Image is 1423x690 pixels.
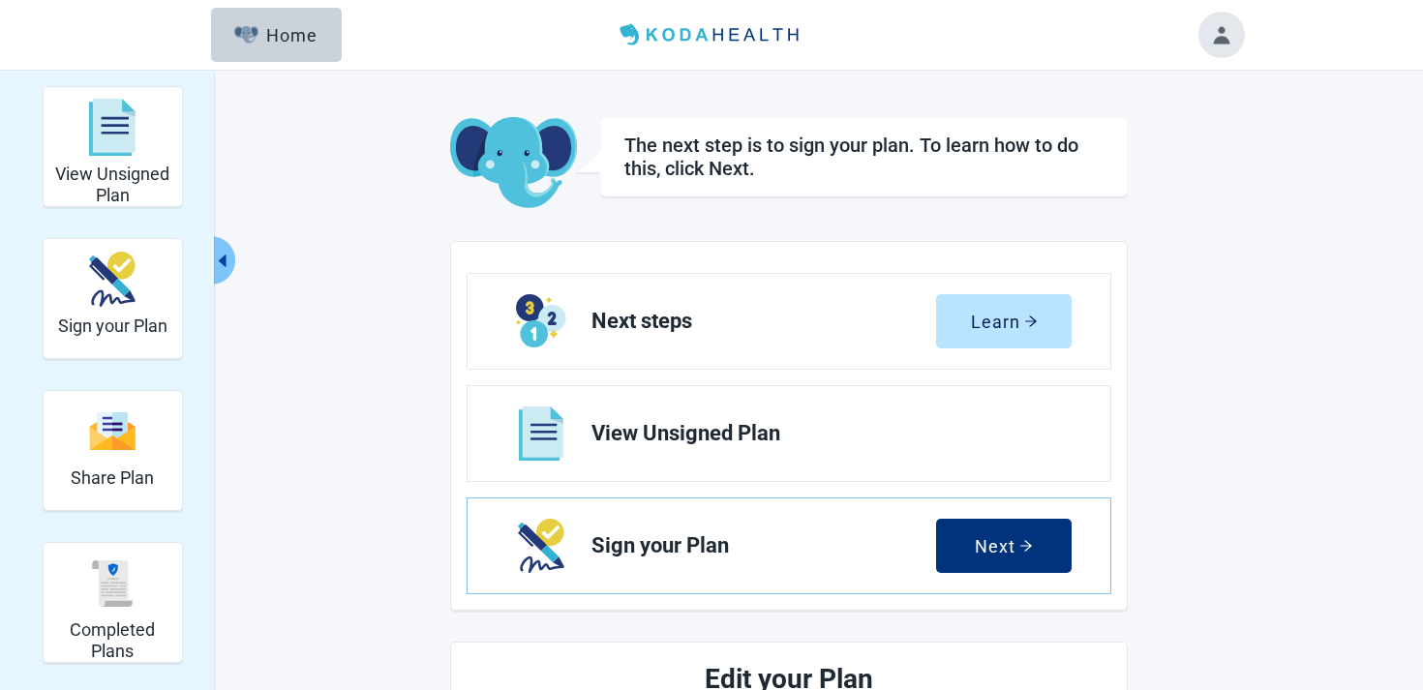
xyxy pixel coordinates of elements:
a: Next Sign your Plan section [468,498,1110,593]
h1: The next step is to sign your plan. To learn how to do this, click Next. [624,134,1104,180]
img: svg%3e [89,560,136,607]
button: ElephantHome [211,8,342,62]
a: View View Unsigned Plan section [468,386,1110,481]
div: Share Plan [43,390,183,511]
span: Next steps [591,310,936,333]
span: caret-left [213,252,231,270]
div: Home [234,25,318,45]
span: Sign your Plan [591,534,936,557]
img: svg%3e [89,99,136,157]
h2: Share Plan [71,467,154,489]
div: Sign your Plan [43,238,183,359]
img: Koda Elephant [450,117,577,210]
span: arrow-right [1024,315,1038,328]
a: Learn Next steps section [468,274,1110,369]
img: svg%3e [89,410,136,452]
img: Elephant [234,26,258,44]
div: Next [975,536,1033,555]
button: Toggle account menu [1198,12,1245,58]
span: View Unsigned Plan [591,422,1056,445]
button: Learnarrow-right [936,294,1072,348]
h2: Completed Plans [51,619,174,661]
span: arrow-right [1019,539,1033,553]
button: Nextarrow-right [936,519,1072,573]
div: View Unsigned Plan [43,86,183,207]
img: Koda Health [612,19,811,50]
img: make_plan_official-CpYJDfBD.svg [89,252,136,307]
button: Collapse menu [211,236,235,285]
h2: Sign your Plan [58,315,167,337]
div: Completed Plans [43,542,183,663]
h2: View Unsigned Plan [51,164,174,205]
div: Learn [971,312,1038,331]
